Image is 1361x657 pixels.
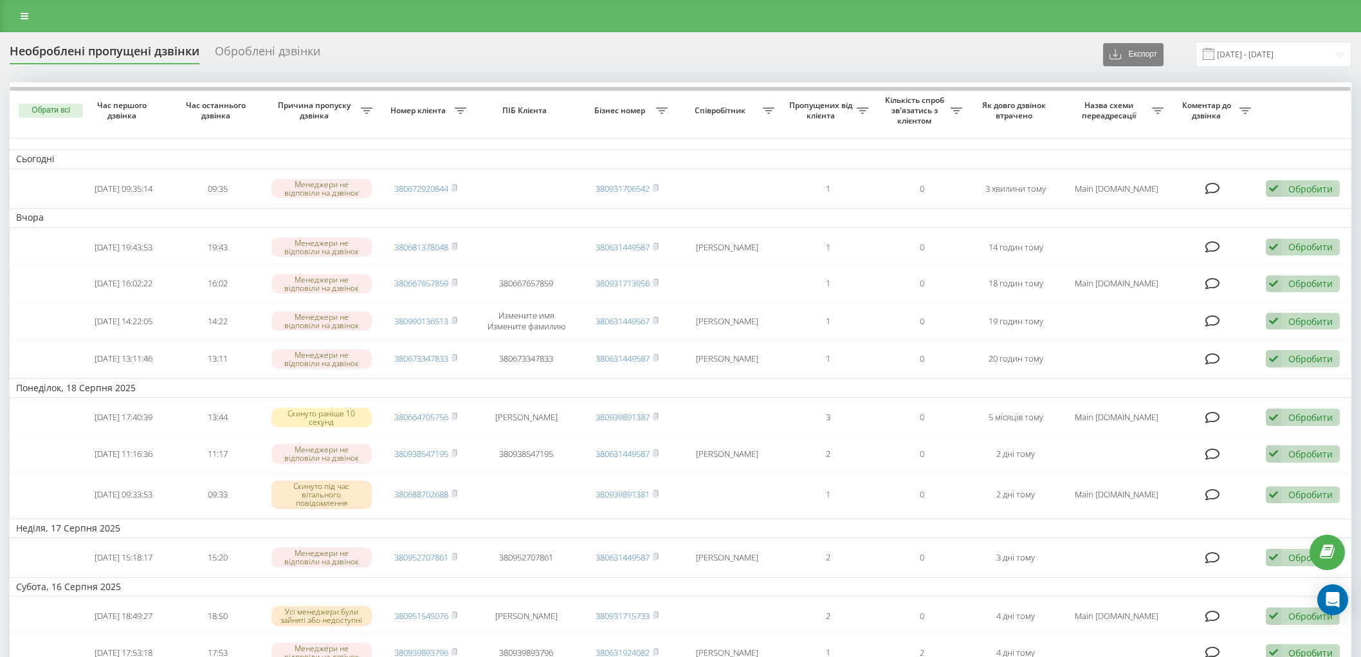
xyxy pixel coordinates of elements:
[77,474,170,516] td: [DATE] 09:33:53
[271,100,360,120] span: Причина пропуску дзвінка
[170,172,264,206] td: 09:35
[969,437,1063,471] td: 2 дні тому
[394,551,448,563] a: 380952707861
[271,606,372,625] div: Усі менеджери були зайняті або недоступні
[394,610,448,622] a: 380951545076
[596,411,650,423] a: 380939891387
[394,277,448,289] a: 380667657859
[1063,400,1170,434] td: Main [DOMAIN_NAME]
[980,100,1052,120] span: Як довго дзвінок втрачено
[596,551,650,563] a: 380631449587
[77,400,170,434] td: [DATE] 17:40:39
[10,149,1351,169] td: Сьогодні
[1288,448,1333,460] div: Обробити
[596,488,650,500] a: 380939891381
[1288,241,1333,253] div: Обробити
[473,303,580,339] td: Измените имя Измените фамилию
[1103,43,1164,66] button: Експорт
[596,183,650,194] a: 380931706542
[271,408,372,427] div: Скинуто раніше 10 секунд
[77,437,170,471] td: [DATE] 11:16:36
[170,266,264,301] td: 16:02
[969,266,1063,301] td: 18 годин тому
[875,599,969,633] td: 0
[969,230,1063,264] td: 14 годин тому
[170,541,264,575] td: 15:20
[1288,488,1333,501] div: Обробити
[674,437,781,471] td: [PERSON_NAME]
[781,342,875,376] td: 1
[875,230,969,264] td: 0
[596,448,650,459] a: 380631449587
[781,266,875,301] td: 1
[674,541,781,575] td: [PERSON_NAME]
[875,266,969,301] td: 0
[1176,100,1239,120] span: Коментар до дзвінка
[271,179,372,198] div: Менеджери не відповіли на дзвінок
[271,349,372,369] div: Менеджери не відповіли на дзвінок
[87,100,160,120] span: Час першого дзвінка
[674,303,781,339] td: [PERSON_NAME]
[271,237,372,257] div: Менеджери не відповіли на дзвінок
[1288,315,1333,328] div: Обробити
[781,400,875,434] td: 3
[170,599,264,633] td: 18:50
[969,400,1063,434] td: 5 місяців тому
[969,474,1063,516] td: 2 дні тому
[394,183,448,194] a: 380672920844
[969,172,1063,206] td: 3 хвилини тому
[10,577,1351,597] td: Субота, 16 Серпня 2025
[394,241,448,253] a: 380681378048
[170,474,264,516] td: 09:33
[781,172,875,206] td: 1
[1288,277,1333,290] div: Обробити
[394,353,448,364] a: 380673347833
[77,230,170,264] td: [DATE] 19:43:53
[473,266,580,301] td: 380667657859
[875,541,969,575] td: 0
[271,274,372,293] div: Менеджери не відповіли на дзвінок
[473,342,580,376] td: 380673347833
[1063,474,1170,516] td: Main [DOMAIN_NAME]
[473,541,580,575] td: 380952707861
[170,303,264,339] td: 14:22
[473,400,580,434] td: [PERSON_NAME]
[19,104,83,118] button: Обрати всі
[77,599,170,633] td: [DATE] 18:49:27
[394,411,448,423] a: 380664705756
[781,303,875,339] td: 1
[969,541,1063,575] td: 3 дні тому
[1288,551,1333,564] div: Обробити
[271,444,372,463] div: Менеджери не відповіли на дзвінок
[781,599,875,633] td: 2
[394,448,448,459] a: 380938547195
[787,100,857,120] span: Пропущених від клієнта
[969,342,1063,376] td: 20 годин тому
[1288,353,1333,365] div: Обробити
[781,474,875,516] td: 1
[215,44,320,64] div: Оброблені дзвінки
[781,437,875,471] td: 2
[181,100,254,120] span: Час останнього дзвінка
[10,44,199,64] div: Необроблені пропущені дзвінки
[875,437,969,471] td: 0
[77,342,170,376] td: [DATE] 13:11:46
[10,208,1351,227] td: Вчора
[271,311,372,331] div: Менеджери не відповіли на дзвінок
[77,303,170,339] td: [DATE] 14:22:05
[170,400,264,434] td: 13:44
[875,342,969,376] td: 0
[385,106,455,116] span: Номер клієнта
[596,241,650,253] a: 380631449587
[596,277,650,289] a: 380931713956
[10,378,1351,398] td: Понеділок, 18 Серпня 2025
[1063,172,1170,206] td: Main [DOMAIN_NAME]
[969,599,1063,633] td: 4 дні тому
[875,303,969,339] td: 0
[77,266,170,301] td: [DATE] 16:02:22
[680,106,763,116] span: Співробітник
[674,342,781,376] td: [PERSON_NAME]
[271,481,372,509] div: Скинуто під час вітального повідомлення
[170,437,264,471] td: 11:17
[1288,183,1333,195] div: Обробити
